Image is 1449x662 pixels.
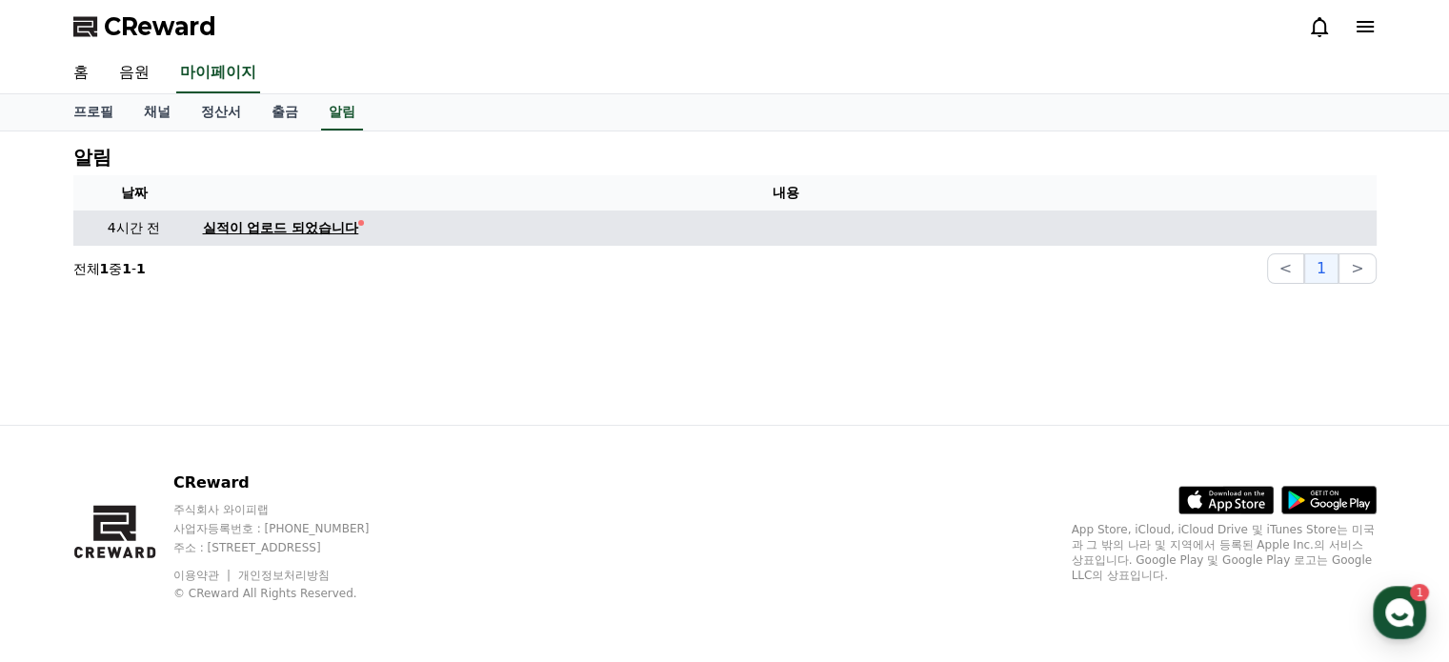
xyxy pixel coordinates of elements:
[81,218,188,238] p: 4시간 전
[60,532,71,548] span: 홈
[193,503,200,518] span: 1
[176,53,260,93] a: 마이페이지
[173,521,406,536] p: 사업자등록번호 : [PHONE_NUMBER]
[58,53,104,93] a: 홈
[126,504,246,552] a: 1대화
[58,94,129,130] a: 프로필
[129,94,186,130] a: 채널
[1267,253,1304,284] button: <
[6,504,126,552] a: 홈
[173,586,406,601] p: © CReward All Rights Reserved.
[73,11,216,42] a: CReward
[173,540,406,555] p: 주소 : [STREET_ADDRESS]
[195,175,1377,211] th: 내용
[173,502,406,517] p: 주식회사 와이피랩
[122,261,131,276] strong: 1
[173,471,406,494] p: CReward
[238,569,330,582] a: 개인정보처리방침
[1304,253,1338,284] button: 1
[1338,253,1376,284] button: >
[136,261,146,276] strong: 1
[73,175,195,211] th: 날짜
[256,94,313,130] a: 출금
[246,504,366,552] a: 설정
[203,218,1369,238] a: 실적이 업로드 되었습니다
[203,218,359,238] div: 실적이 업로드 되었습니다
[294,532,317,548] span: 설정
[1072,522,1377,583] p: App Store, iCloud, iCloud Drive 및 iTunes Store는 미국과 그 밖의 나라 및 지역에서 등록된 Apple Inc.의 서비스 상표입니다. Goo...
[174,533,197,549] span: 대화
[104,53,165,93] a: 음원
[100,261,110,276] strong: 1
[73,147,111,168] h4: 알림
[186,94,256,130] a: 정산서
[321,94,363,130] a: 알림
[173,569,233,582] a: 이용약관
[104,11,216,42] span: CReward
[73,259,146,278] p: 전체 중 -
